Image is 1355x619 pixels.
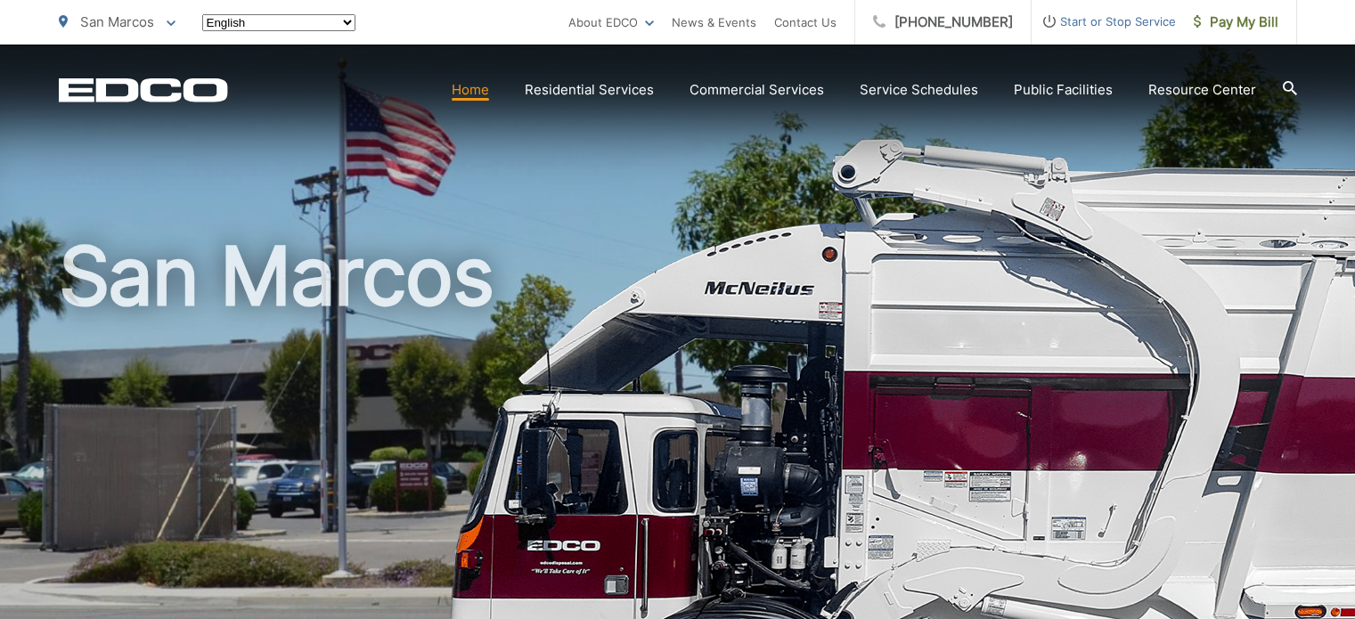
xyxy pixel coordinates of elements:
select: Select a language [202,14,355,31]
a: EDCD logo. Return to the homepage. [59,77,228,102]
span: Pay My Bill [1194,12,1278,33]
a: Resource Center [1148,79,1256,101]
a: Residential Services [525,79,654,101]
a: Public Facilities [1014,79,1113,101]
a: Home [452,79,489,101]
a: News & Events [672,12,756,33]
a: Commercial Services [690,79,824,101]
a: Service Schedules [860,79,978,101]
a: Contact Us [774,12,837,33]
a: About EDCO [568,12,654,33]
span: San Marcos [80,13,154,30]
